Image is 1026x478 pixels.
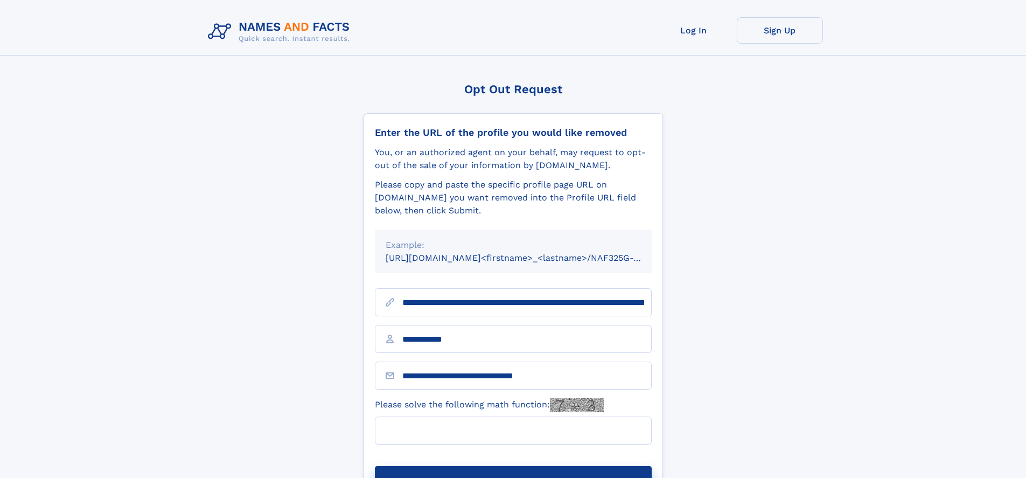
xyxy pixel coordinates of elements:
a: Sign Up [737,17,823,44]
small: [URL][DOMAIN_NAME]<firstname>_<lastname>/NAF325G-xxxxxxxx [386,253,672,263]
a: Log In [651,17,737,44]
div: You, or an authorized agent on your behalf, may request to opt-out of the sale of your informatio... [375,146,652,172]
div: Enter the URL of the profile you would like removed [375,127,652,138]
div: Example: [386,239,641,252]
div: Please copy and paste the specific profile page URL on [DOMAIN_NAME] you want removed into the Pr... [375,178,652,217]
div: Opt Out Request [364,82,663,96]
label: Please solve the following math function: [375,398,604,412]
img: Logo Names and Facts [204,17,359,46]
